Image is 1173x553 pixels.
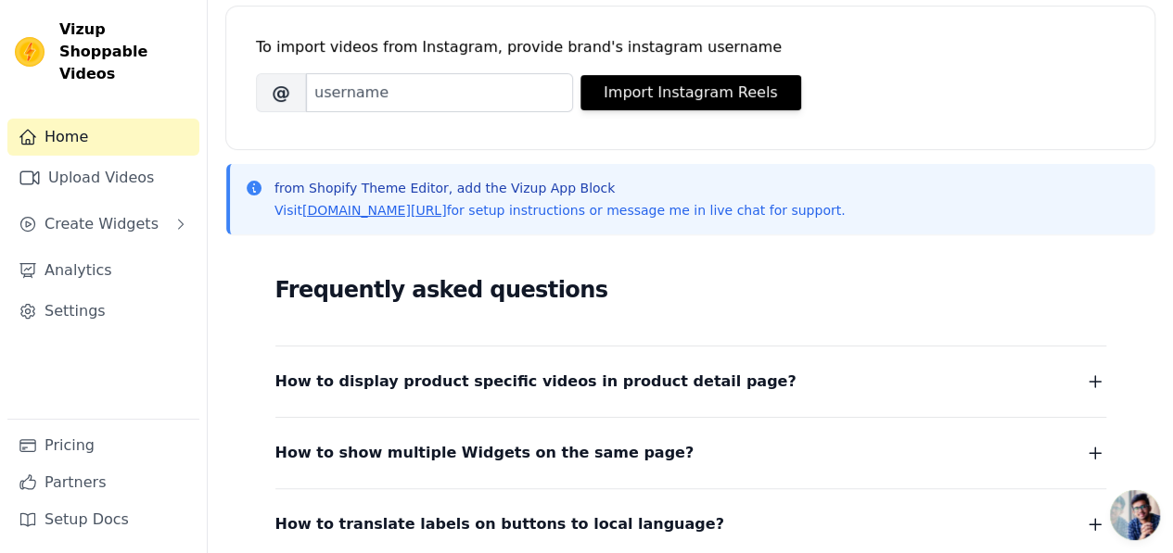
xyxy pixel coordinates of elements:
[275,511,724,537] span: How to translate labels on buttons to local language?
[302,203,447,218] a: [DOMAIN_NAME][URL]
[7,464,199,501] a: Partners
[275,440,695,466] span: How to show multiple Widgets on the same page?
[7,159,199,196] a: Upload Videos
[580,75,801,110] button: Import Instagram Reels
[7,501,199,538] a: Setup Docs
[274,179,845,197] p: from Shopify Theme Editor, add the Vizup App Block
[7,252,199,289] a: Analytics
[256,36,1125,58] div: To import videos from Instagram, provide brand's instagram username
[1110,490,1160,540] a: Open chat
[45,213,159,235] span: Create Widgets
[7,293,199,330] a: Settings
[275,440,1106,466] button: How to show multiple Widgets on the same page?
[275,511,1106,537] button: How to translate labels on buttons to local language?
[256,73,306,112] span: @
[274,201,845,220] p: Visit for setup instructions or message me in live chat for support.
[306,73,573,112] input: username
[275,271,1106,308] h2: Frequently asked questions
[7,427,199,464] a: Pricing
[275,369,1106,395] button: How to display product specific videos in product detail page?
[15,37,45,67] img: Vizup
[275,369,797,395] span: How to display product specific videos in product detail page?
[7,119,199,156] a: Home
[59,19,192,85] span: Vizup Shoppable Videos
[7,206,199,243] button: Create Widgets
